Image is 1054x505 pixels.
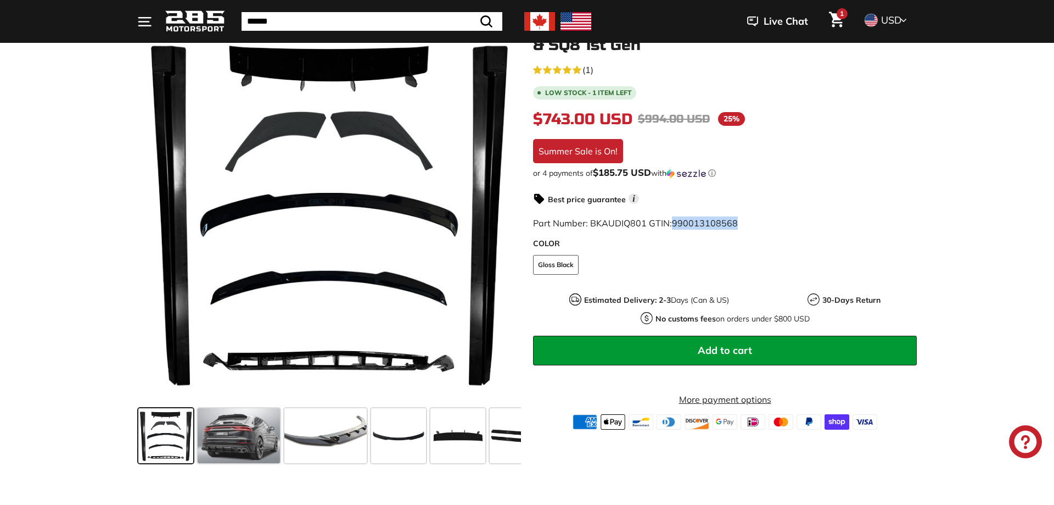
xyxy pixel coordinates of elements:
[822,295,881,305] strong: 30-Days Return
[629,193,639,204] span: i
[718,112,745,126] span: 25%
[629,414,653,430] img: bancontact
[533,336,917,365] button: Add to cart
[822,3,850,40] a: Cart
[533,218,738,229] span: Part Number: BKAUDIQ801 GTIN:
[548,195,626,204] strong: Best price guarantee
[582,63,593,76] span: (1)
[713,414,737,430] img: google_pay
[840,9,844,18] span: 1
[797,414,821,430] img: paypal
[533,62,917,76] a: 5.0 rating (1 votes)
[1006,425,1045,461] inbox-online-store-chat: Shopify online store chat
[533,238,917,249] label: COLOR
[657,414,681,430] img: diners_club
[638,112,710,126] span: $994.00 USD
[825,414,849,430] img: shopify_pay
[698,344,752,357] span: Add to cart
[242,12,502,31] input: Search
[593,167,651,178] span: $185.75 USD
[672,218,738,229] span: 990013108568
[853,414,877,430] img: visa
[533,110,632,129] span: $743.00 USD
[533,168,917,179] div: or 4 payments of with
[601,414,625,430] img: apple_pay
[533,393,917,406] a: More payment options
[666,169,706,179] img: Sezzle
[655,314,716,324] strong: No customs fees
[769,414,793,430] img: master
[764,14,808,29] span: Live Chat
[655,313,810,325] p: on orders under $800 USD
[533,139,623,163] div: Summer Sale is On!
[584,295,671,305] strong: Estimated Delivery: 2-3
[573,414,597,430] img: american_express
[741,414,765,430] img: ideal
[165,9,225,35] img: Logo_285_Motorsport_areodynamics_components
[545,90,632,96] span: Low stock - 1 item left
[533,20,917,54] h1: 5-Piece Body Kit - [DATE]-[DATE] Audi Q8 S-Line & SQ8 1st Gen
[733,8,822,35] button: Live Chat
[584,295,729,306] p: Days (Can & US)
[533,168,917,179] div: or 4 payments of$185.75 USDwithSezzle Click to learn more about Sezzle
[881,14,901,26] span: USD
[685,414,709,430] img: discover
